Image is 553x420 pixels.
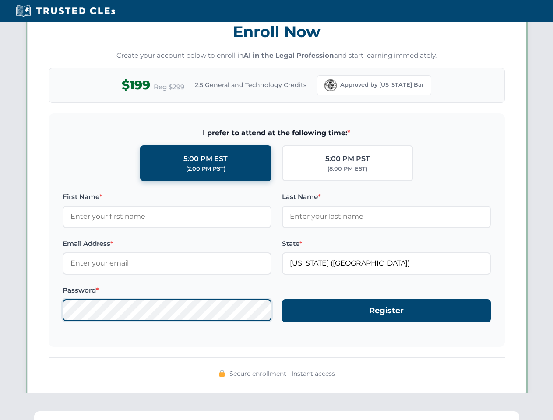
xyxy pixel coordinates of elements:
[195,80,306,90] span: 2.5 General and Technology Credits
[63,206,271,227] input: Enter your first name
[282,252,491,274] input: Florida (FL)
[282,192,491,202] label: Last Name
[328,164,367,173] div: (8:00 PM EST)
[186,164,225,173] div: (2:00 PM PST)
[282,206,491,227] input: Enter your last name
[63,238,271,249] label: Email Address
[63,192,271,202] label: First Name
[243,51,334,59] strong: AI in the Legal Profession
[325,153,370,164] div: 5:00 PM PST
[218,370,225,377] img: 🔒
[63,285,271,296] label: Password
[324,79,337,91] img: Florida Bar
[49,51,505,61] p: Create your account below to enroll in and start learning immediately.
[340,80,424,89] span: Approved by [US_STATE] Bar
[183,153,228,164] div: 5:00 PM EST
[229,369,335,378] span: Secure enrollment • Instant access
[63,252,271,274] input: Enter your email
[122,75,150,95] span: $199
[154,82,184,92] span: Reg $299
[282,299,491,322] button: Register
[282,238,491,249] label: State
[63,127,491,139] span: I prefer to attend at the following time:
[49,18,505,45] h3: Enroll Now
[13,4,118,17] img: Trusted CLEs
